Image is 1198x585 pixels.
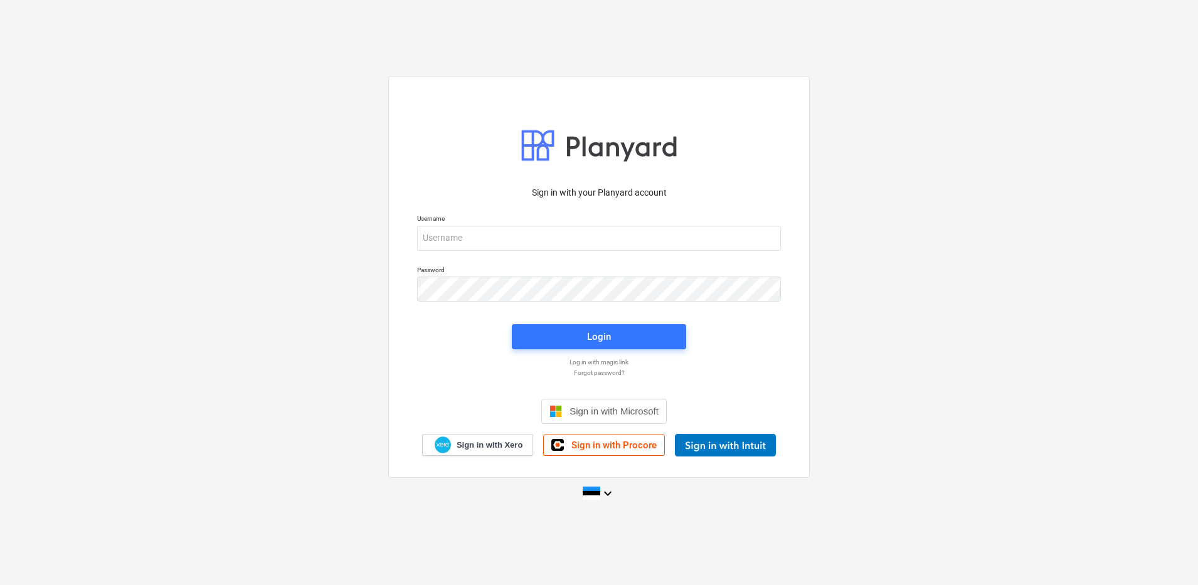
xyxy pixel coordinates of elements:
[417,266,781,277] p: Password
[435,436,451,453] img: Xero logo
[411,369,787,377] a: Forgot password?
[422,434,534,456] a: Sign in with Xero
[417,186,781,199] p: Sign in with your Planyard account
[543,435,665,456] a: Sign in with Procore
[417,214,781,225] p: Username
[571,440,657,451] span: Sign in with Procore
[549,405,562,418] img: Microsoft logo
[587,329,611,345] div: Login
[411,358,787,366] a: Log in with magic link
[600,486,615,501] i: keyboard_arrow_down
[457,440,522,451] span: Sign in with Xero
[417,226,781,251] input: Username
[570,406,659,416] span: Sign in with Microsoft
[512,324,686,349] button: Login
